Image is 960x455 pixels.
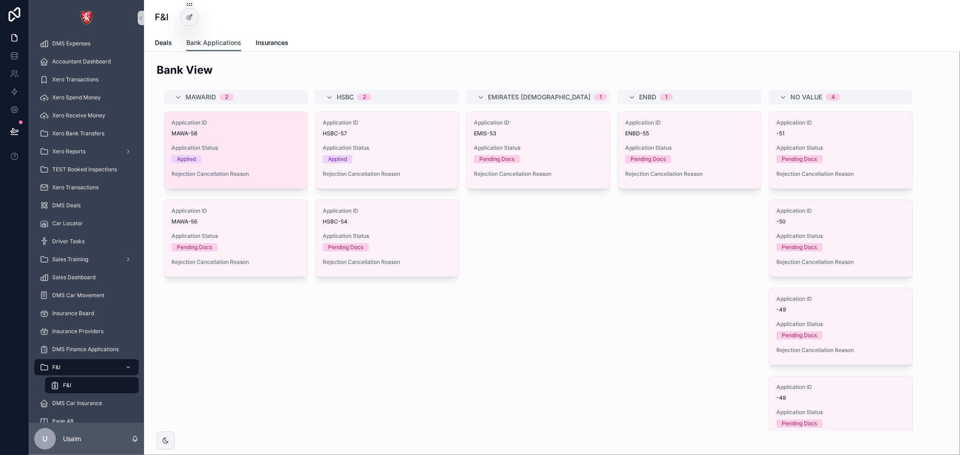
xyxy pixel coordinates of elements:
div: 4 [831,94,835,101]
div: Pending Docs [782,419,817,428]
a: Application IDEMIS-53Application StatusPending DocsRejection Cancellation Reason [466,112,610,189]
span: Application ID [776,119,905,126]
span: TEST Booked inspections [52,166,117,173]
span: ENBD-55 [625,130,754,137]
span: Page 48 [52,418,73,425]
a: Insurance Providers [34,323,139,339]
span: ENBD [639,93,656,102]
a: DMS Car Movement [34,287,139,303]
a: Page 48 [34,413,139,429]
span: Accountant Dashboard [52,58,111,65]
span: DMS Car Insurance [52,400,102,407]
h2: Bank View [157,62,212,77]
div: 1 [599,94,602,101]
span: Rejection Cancellation Reason [323,259,451,266]
div: Pending Docs [631,155,666,163]
span: Application Status [776,144,905,152]
div: 1 [665,94,667,101]
a: Sales Dashboard [34,269,139,285]
span: HSBC-57 [323,130,451,137]
a: Xero Receive Money [34,107,139,124]
a: Driver Tasks [34,233,139,250]
span: Application Status [776,321,905,328]
span: U [42,433,48,444]
a: Sales Training [34,251,139,268]
span: Xero Transactions [52,76,99,83]
a: Accountant Dashboard [34,54,139,70]
span: Mawarid [185,93,216,102]
span: Rejection Cancellation Reason [776,259,905,266]
span: Sales Dashboard [52,274,95,281]
a: F&I [45,377,139,393]
span: DMS Expenses [52,40,90,47]
a: Application IDHSBC-54Application StatusPending DocsRejection Cancellation Reason [315,200,459,277]
span: EMIS-53 [474,130,603,137]
span: MAWA-56 [171,218,300,225]
div: Pending Docs [479,155,514,163]
div: Applied [177,155,196,163]
span: Emirates [DEMOGRAPHIC_DATA] [488,93,590,102]
a: Application ID-50Application StatusPending DocsRejection Cancellation Reason [769,200,913,277]
a: TEST Booked inspections [34,161,139,178]
span: Application Status [474,144,603,152]
div: Pending Docs [177,243,212,251]
a: DMS Finance Applications [34,341,139,357]
a: Application ID-49Application StatusPending DocsRejection Cancellation Reason [769,288,913,365]
span: -50 [776,218,905,225]
span: Application Status [323,232,451,240]
span: Application ID [776,207,905,214]
span: Application Status [323,144,451,152]
a: Xero Reports [34,143,139,160]
h1: F&I [155,11,168,23]
span: HSBC-54 [323,218,451,225]
span: Application ID [323,207,451,214]
a: Xero Bank Transfers [34,125,139,142]
a: Application ID-48Application StatusPending DocsRejection Cancellation Reason [769,376,913,453]
span: Sales Training [52,256,88,263]
span: Application Status [776,409,905,416]
a: DMS Expenses [34,36,139,52]
span: Bank Applications [186,38,241,47]
a: Application IDENBD-55Application StatusPending DocsRejection Cancellation Reason [617,112,762,189]
span: Insurance Board [52,310,94,317]
span: Xero Transactions [52,184,99,191]
a: F&I [34,359,139,375]
div: Pending Docs [782,331,817,339]
span: Rejection Cancellation Reason [171,170,300,178]
span: DMS Deals [52,202,81,209]
a: Insurance Board [34,305,139,321]
span: Driver Tasks [52,238,85,245]
a: Application IDMAWA-56Application StatusPending DocsRejection Cancellation Reason [164,200,308,277]
span: DMS Car Movement [52,292,104,299]
a: Xero Spend Money [34,89,139,106]
span: Car Locator [52,220,83,227]
span: F&I [63,382,71,389]
span: Rejection Cancellation Reason [625,170,754,178]
span: DMS Finance Applications [52,346,119,353]
div: Pending Docs [782,243,817,251]
span: Application ID [171,119,300,126]
span: Rejection Cancellation Reason [171,259,300,266]
span: HSBC [337,93,354,102]
span: Insurances [256,38,288,47]
span: Application Status [625,144,754,152]
span: -48 [776,394,905,401]
div: 2 [225,94,228,101]
span: Xero Receive Money [52,112,105,119]
a: Deals [155,35,172,53]
img: App logo [79,11,94,25]
span: Xero Spend Money [52,94,101,101]
div: Pending Docs [328,243,363,251]
span: Xero Reports [52,148,86,155]
span: Deals [155,38,172,47]
span: -51 [776,130,905,137]
span: Application Status [776,232,905,240]
span: Application ID [776,384,905,391]
a: DMS Deals [34,197,139,214]
span: Application ID [625,119,754,126]
span: Application Status [171,144,300,152]
div: scrollable content [29,36,144,423]
a: Application ID-51Application StatusPending DocsRejection Cancellation Reason [769,112,913,189]
span: Application ID [776,295,905,303]
span: No value [790,93,822,102]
